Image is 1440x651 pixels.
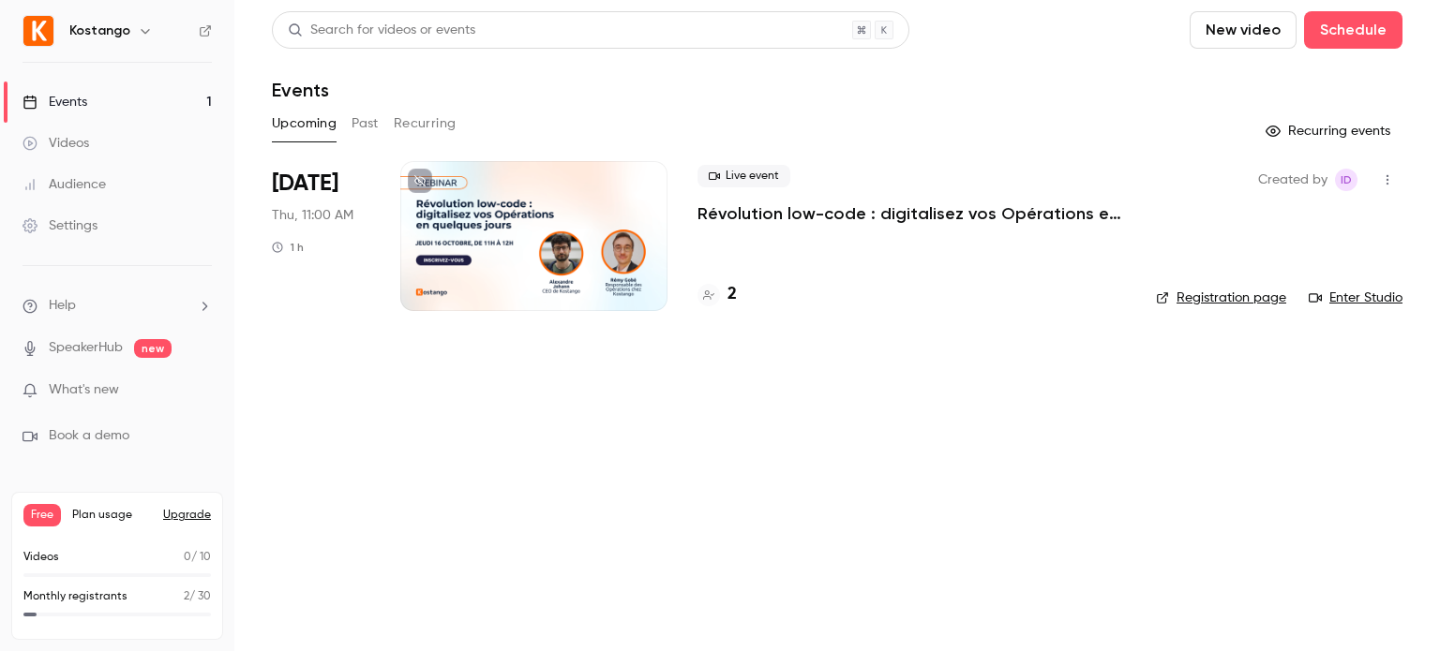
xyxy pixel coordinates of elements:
button: Recurring events [1257,116,1402,146]
a: Enter Studio [1309,289,1402,307]
div: Audience [22,175,106,194]
div: Search for videos or events [288,21,475,40]
span: What's new [49,380,119,400]
a: Registration page [1156,289,1286,307]
div: Events [22,93,87,111]
button: Upcoming [272,109,337,139]
span: Live event [697,165,790,187]
span: [DATE] [272,169,338,199]
button: Upgrade [163,508,211,523]
p: Monthly registrants [23,588,127,605]
h6: Kostango [69,22,130,40]
p: / 30 [184,588,211,605]
a: Révolution low-code : digitalisez vos Opérations en quelques jours [697,202,1126,225]
span: Help [49,296,76,316]
span: 0 [184,552,191,563]
a: SpeakerHub [49,338,123,358]
span: Book a demo [49,426,129,446]
iframe: Noticeable Trigger [189,382,212,399]
div: Videos [22,134,89,153]
div: Settings [22,216,97,235]
button: Schedule [1304,11,1402,49]
h4: 2 [727,282,737,307]
a: 2 [697,282,737,307]
li: help-dropdown-opener [22,296,212,316]
p: Videos [23,549,59,566]
img: Kostango [23,16,53,46]
div: Oct 16 Thu, 11:00 AM (Europe/Paris) [272,161,370,311]
span: ID [1341,169,1352,191]
span: 2 [184,591,189,602]
button: Past [352,109,379,139]
span: Free [23,504,61,526]
p: / 10 [184,549,211,566]
span: Thu, 11:00 AM [272,206,353,225]
button: New video [1190,11,1297,49]
h1: Events [272,79,329,101]
button: Recurring [394,109,457,139]
span: Inès Derique [1335,169,1357,191]
span: Plan usage [72,508,152,523]
span: Created by [1258,169,1327,191]
div: 1 h [272,240,304,255]
span: new [134,339,172,358]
